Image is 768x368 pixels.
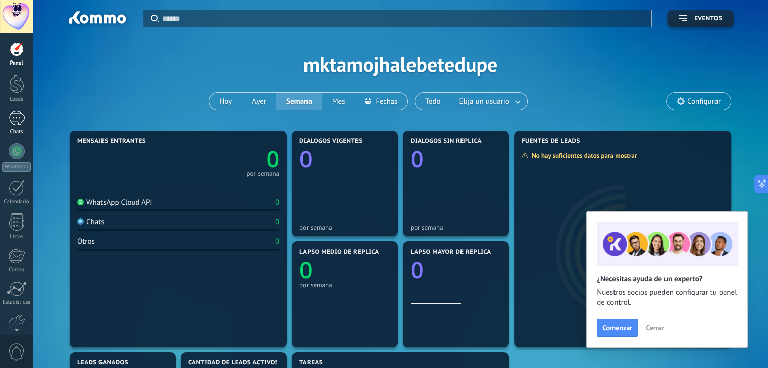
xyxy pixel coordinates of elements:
[266,144,279,174] text: 0
[687,97,721,106] span: Configurar
[242,93,276,110] button: Ayer
[602,324,632,331] span: Comenzar
[209,93,242,110] button: Hoy
[77,237,95,247] div: Otros
[641,320,669,335] button: Cerrar
[246,171,279,176] div: por semana
[2,234,31,240] div: Listas
[457,95,511,108] span: Elija un usuario
[646,324,664,331] span: Cerrar
[77,138,146,145] span: Mensajes entrantes
[77,199,84,205] img: WhatsApp Cloud API
[275,198,279,207] div: 0
[597,319,638,337] button: Comenzar
[411,255,424,285] text: 0
[2,162,31,172] div: WhatsApp
[77,359,128,366] span: Leads ganados
[411,224,501,231] div: por semana
[667,10,734,27] button: Eventos
[299,249,379,256] span: Lapso medio de réplica
[2,129,31,135] div: Chats
[2,267,31,273] div: Correo
[355,93,407,110] button: Fechas
[2,299,31,306] div: Estadísticas
[411,144,424,174] text: 0
[597,288,737,308] span: Nuestros socios pueden configurar tu panel de control.
[299,138,363,145] span: Diálogos vigentes
[299,224,390,231] div: por semana
[77,218,84,225] img: Chats
[77,217,105,227] div: Chats
[299,359,323,366] span: Tareas
[178,144,279,174] a: 0
[451,93,527,110] button: Elija un usuario
[299,281,390,289] div: por semana
[2,60,31,67] div: Panel
[411,138,482,145] span: Diálogos sin réplica
[2,199,31,205] div: Calendario
[521,151,644,160] div: No hay suficientes datos para mostrar
[276,93,322,110] button: Semana
[188,359,279,366] span: Cantidad de leads activos
[275,217,279,227] div: 0
[275,237,279,247] div: 0
[694,15,722,22] span: Eventos
[597,274,737,284] h2: ¿Necesitas ayuda de un experto?
[522,138,580,145] span: Fuentes de leads
[77,198,152,207] div: WhatsApp Cloud API
[299,255,313,285] text: 0
[322,93,355,110] button: Mes
[299,144,313,174] text: 0
[2,96,31,103] div: Leads
[415,93,451,110] button: Todo
[411,249,491,256] span: Lapso mayor de réplica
